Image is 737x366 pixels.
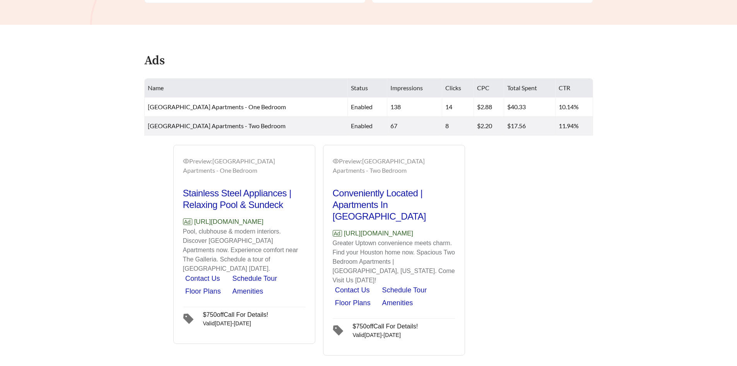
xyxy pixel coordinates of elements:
a: Floor Plans [185,287,221,295]
td: 10.14% [556,98,593,117]
th: Status [348,79,388,98]
th: Clicks [442,79,474,98]
a: Amenities [382,299,413,307]
a: Amenities [233,287,263,295]
td: 67 [387,117,442,136]
a: Contact Us [335,286,370,294]
div: Valid [DATE] - [DATE] [203,318,268,326]
a: Contact Us [185,275,220,282]
th: Name [145,79,348,98]
td: 11.94% [556,117,593,136]
span: [GEOGRAPHIC_DATA] Apartments - Two Bedroom [148,122,286,129]
a: Schedule Tour [382,286,427,294]
span: CTR [559,84,570,91]
span: eye [333,158,339,164]
a: Schedule Tour [233,275,277,282]
span: tag [333,320,350,340]
p: Greater Uptown convenience meets charm. Find your Houston home now. Spacious Two Bedroom Apartmen... [333,239,455,285]
span: Ad [333,230,342,237]
span: enabled [351,122,373,129]
td: $40.33 [504,98,555,117]
h2: Conveniently Located | Apartments In [GEOGRAPHIC_DATA] [333,187,455,222]
th: Impressions [387,79,442,98]
span: Ad [183,218,192,225]
div: $ 750 off Call For Details! [353,323,418,329]
span: [GEOGRAPHIC_DATA] Apartments - One Bedroom [148,103,286,110]
div: $ 750 off Call For Details! [203,312,268,318]
p: Pool, clubhouse & modern interiors. Discover [GEOGRAPHIC_DATA] Apartments now. Experience comfort... [183,227,306,273]
td: 138 [387,98,442,117]
p: [URL][DOMAIN_NAME] [333,229,455,239]
td: 14 [442,98,474,117]
div: Preview: [GEOGRAPHIC_DATA] Apartments - One Bedroom [183,156,306,175]
a: Floor Plans [335,299,371,307]
span: CPC [477,84,489,91]
a: $750offCall For Details!Valid[DATE]-[DATE] [333,318,455,341]
a: $750offCall For Details!Valid[DATE]-[DATE] [183,307,306,330]
td: $2.88 [474,98,504,117]
td: $2.20 [474,117,504,136]
td: 8 [442,117,474,136]
h2: Stainless Steel Appliances | Relaxing Pool & Sundeck [183,187,306,211]
td: $17.56 [504,117,555,136]
span: eye [183,158,189,164]
div: Preview: [GEOGRAPHIC_DATA] Apartments - Two Bedroom [333,156,455,175]
span: enabled [351,103,373,110]
p: [URL][DOMAIN_NAME] [183,217,306,227]
span: tag [183,309,200,329]
h4: Ads [144,54,165,68]
div: Valid [DATE] - [DATE] [353,329,418,338]
th: Total Spent [504,79,555,98]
